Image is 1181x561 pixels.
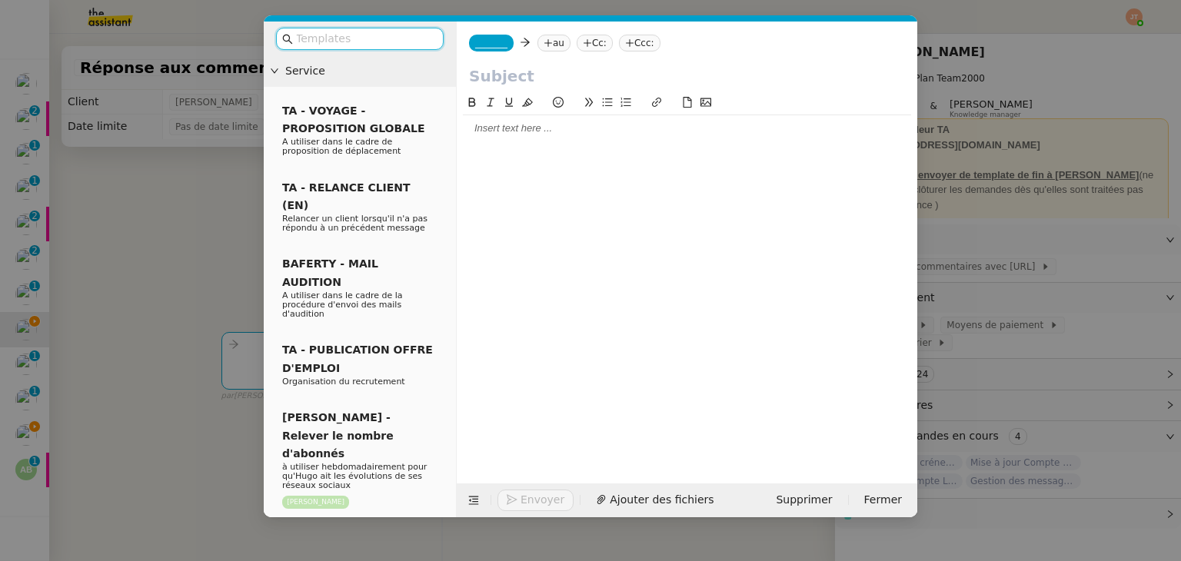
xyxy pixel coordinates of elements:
[587,490,723,511] button: Ajouter des fichiers
[285,62,450,80] span: Service
[475,38,507,48] span: _______
[619,35,660,51] nz-tag: Ccc:
[537,35,571,51] nz-tag: au
[767,490,841,511] button: Supprimer
[282,344,433,373] span: TA - PUBLICATION OFFRE D'EMPLOI
[282,137,401,156] span: A utiliser dans le cadre de proposition de déplacement
[282,214,427,233] span: Relancer un client lorsqu'il n'a pas répondu à un précédent message
[282,496,349,509] nz-tag: [PERSON_NAME]
[577,35,613,51] nz-tag: Cc:
[864,491,902,509] span: Fermer
[282,290,403,319] span: A utiliser dans le cadre de la procédure d'envoi des mails d'audition
[610,491,714,509] span: Ajouter des fichiers
[282,377,405,387] span: Organisation du recrutement
[282,257,378,287] span: BAFERTY - MAIL AUDITION
[469,65,905,88] input: Subject
[776,491,832,509] span: Supprimer
[282,105,424,134] span: TA - VOYAGE - PROPOSITION GLOBALE
[264,56,456,86] div: Service
[296,30,434,48] input: Templates
[497,490,574,511] button: Envoyer
[282,181,411,211] span: TA - RELANCE CLIENT (EN)
[855,490,911,511] button: Fermer
[282,411,394,460] span: [PERSON_NAME] - Relever le nombre d'abonnés
[282,462,427,490] span: à utiliser hebdomadairement pour qu'Hugo ait les évolutions de ses réseaux sociaux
